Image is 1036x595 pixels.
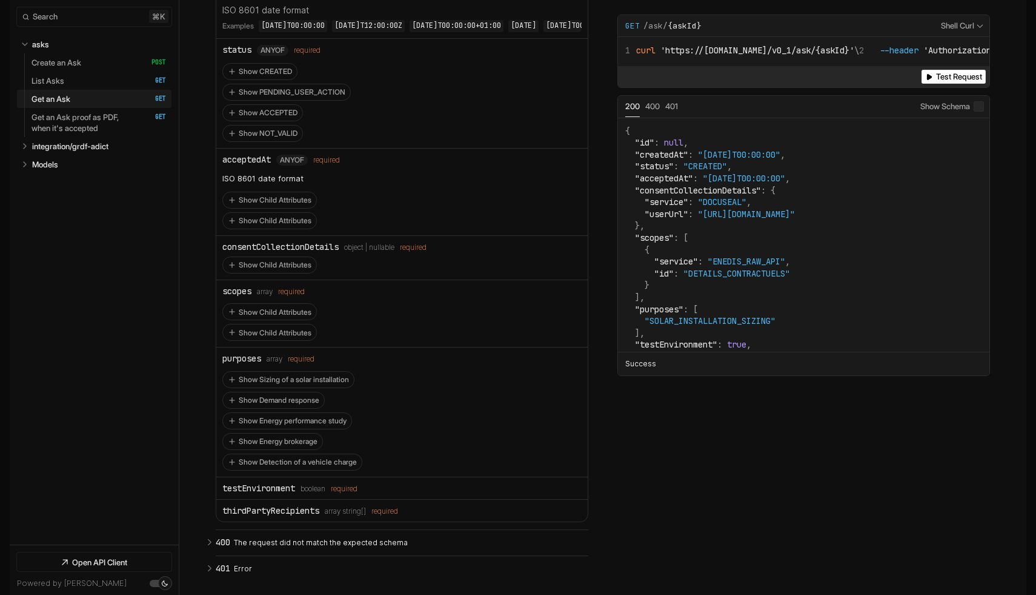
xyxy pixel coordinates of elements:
[32,53,166,72] a: Create an Ask POST
[216,530,588,556] button: 400 The request did not match the expected schema
[332,20,405,32] code: [DATE]T12:00:00Z
[625,21,640,32] span: GET
[785,257,790,267] span: ,
[688,209,693,220] span: :
[693,304,698,315] span: [
[223,434,322,449] button: Show Energy brokerage
[223,192,316,208] button: Show Child Attributes
[32,90,166,108] a: Get an Ask GET
[751,351,756,362] span: [
[640,221,645,232] span: ,
[32,155,167,173] a: Models
[223,392,324,408] button: Show Demand response
[683,232,688,243] span: [
[635,292,640,303] span: ]
[10,30,179,545] nav: Table of contents for Api
[674,161,679,172] span: :
[693,173,698,184] span: :
[635,149,688,160] span: "createdAt"
[635,138,654,149] span: "id"
[149,10,168,23] kbd: ⌘ k
[222,354,261,363] div: purposes
[645,197,688,208] span: "service"
[32,35,167,53] a: asks
[17,553,171,571] a: Open API Client
[17,579,127,588] a: Powered by [PERSON_NAME]
[708,257,785,267] span: "ENEDIS_RAW_API"
[683,138,688,149] span: ,
[222,45,251,55] div: status
[640,292,645,303] span: ,
[257,45,288,56] div: anyOf
[142,58,166,67] span: POST
[664,138,683,149] span: null
[635,351,742,362] span: "thirdPartyRecipients"
[257,287,273,296] span: array
[32,108,166,137] a: Get an Ask proof as PDF, when it's accepted GET
[142,113,166,121] span: GET
[921,70,986,84] button: Test Request
[301,485,325,493] span: boolean
[660,45,854,56] span: 'https://[DOMAIN_NAME]/v0_1/ask/{askId}'
[32,75,64,86] p: List Asks
[32,39,49,50] p: asks
[688,149,693,160] span: :
[222,242,339,252] div: consentCollectionDetails
[294,46,320,55] div: required
[223,64,297,79] button: Show CREATED
[222,173,317,185] p: ISO 8601 date format
[543,20,769,32] code: [DATE]T00:00:00[[GEOGRAPHIC_DATA]/[GEOGRAPHIC_DATA]]
[635,232,674,243] span: "scopes"
[688,197,693,208] span: :
[259,20,327,32] code: [DATE]T00:00:00
[698,257,703,267] span: :
[223,213,316,229] button: Show Child Attributes
[771,185,775,196] span: {
[645,316,775,327] span: "SOLAR_INSTALLATION_SIZING"
[780,149,785,160] span: ,
[698,149,780,160] span: "[DATE]T00:00:00"
[267,355,282,363] span: array
[727,340,746,351] span: true
[325,507,366,516] span: array string[]
[936,73,982,82] span: Test Request
[645,280,649,291] span: }
[33,12,58,21] span: Search
[668,21,702,31] em: {askId}
[880,45,918,56] span: --header
[223,304,316,320] button: Show Child Attributes
[234,563,585,574] p: Error
[344,243,394,252] span: object | nullable
[635,304,683,315] span: "purposes"
[216,537,230,547] span: 400
[635,328,640,338] span: ]
[223,84,350,100] button: Show PENDING_USER_ACTION
[625,101,640,111] span: 200
[222,155,271,164] div: acceptedAt
[223,413,351,429] button: Show Energy performance study
[635,173,693,184] span: "acceptedAt"
[698,197,746,208] span: "DOCUSEAL"
[223,257,316,273] button: Show Child Attributes
[331,485,357,493] div: required
[920,96,984,118] label: Show Schema
[635,340,717,351] span: "testEnvironment"
[635,185,761,196] span: "consentCollectionDetails"
[223,105,302,121] button: Show ACCEPTED
[276,155,308,166] div: anyOf
[216,556,588,582] button: 401 Error
[625,45,859,56] span: \
[640,328,645,338] span: ,
[617,95,990,376] div: Example Responses
[625,358,656,369] p: Success
[508,20,539,32] code: [DATE]
[761,185,766,196] span: :
[717,340,722,351] span: :
[234,537,585,548] p: The request did not match the expected schema
[674,268,679,279] span: :
[222,4,582,16] p: ISO 8601 date format
[222,506,319,516] div: thirdPartyRecipients
[645,244,649,255] span: {
[645,209,688,220] span: "userUrl"
[313,156,340,164] div: required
